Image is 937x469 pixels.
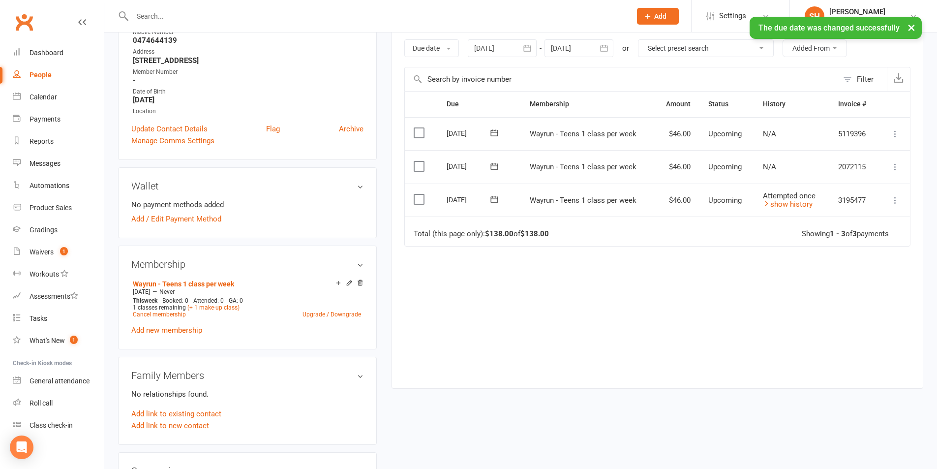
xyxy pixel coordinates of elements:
strong: $138.00 [520,229,549,238]
div: General attendance [30,377,90,385]
td: 3195477 [829,184,878,217]
span: 1 classes remaining [133,304,186,311]
button: × [903,17,920,38]
a: Workouts [13,263,104,285]
h3: Family Members [131,370,363,381]
a: Payments [13,108,104,130]
span: 1 [60,247,68,255]
a: Waivers 1 [13,241,104,263]
span: Add [654,12,666,20]
a: Update Contact Details [131,123,208,135]
span: 1 [70,336,78,344]
div: or [622,42,629,54]
h3: Membership [131,259,363,270]
a: Product Sales [13,197,104,219]
a: Gradings [13,219,104,241]
span: Attended: 0 [193,297,224,304]
a: Manage Comms Settings [131,135,214,147]
th: Due [438,92,521,117]
div: Payments [30,115,60,123]
div: Date of Birth [133,87,363,96]
a: Add link to new contact [131,420,209,432]
a: Wayrun - Teens 1 class per week [133,280,234,288]
a: (+ 1 make-up class) [187,304,240,311]
a: Messages [13,153,104,175]
span: Wayrun - Teens 1 class per week [530,129,636,138]
div: Showing of payments [802,230,889,238]
a: Clubworx [12,10,36,34]
p: No relationships found. [131,388,363,400]
span: Attempted once [763,191,816,200]
a: Add link to existing contact [131,408,221,420]
div: [PERSON_NAME] [829,7,885,16]
div: [DATE] [447,158,492,174]
li: No payment methods added [131,199,363,211]
a: People [13,64,104,86]
button: Due date [404,39,459,57]
div: Member Number [133,67,363,77]
a: Archive [339,123,363,135]
input: Search by invoice number [405,67,838,91]
a: Add new membership [131,326,202,335]
a: Dashboard [13,42,104,64]
a: General attendance kiosk mode [13,370,104,392]
div: Automations [30,182,69,189]
td: 5119396 [829,117,878,151]
div: Dashboard [30,49,63,57]
strong: 3 [852,229,857,238]
span: Wayrun - Teens 1 class per week [530,162,636,171]
div: Address [133,47,363,57]
span: Upcoming [708,196,742,205]
a: Add / Edit Payment Method [131,213,221,225]
span: Upcoming [708,162,742,171]
div: week [130,297,160,304]
a: Cancel membership [133,311,186,318]
div: Total (this page only): of [414,230,549,238]
a: Tasks [13,308,104,330]
div: The due date was changed successfully [750,17,922,39]
div: Messages [30,159,60,167]
div: Filter [857,73,874,85]
span: Upcoming [708,129,742,138]
th: Amount [654,92,699,117]
span: Wayrun - Teens 1 class per week [530,196,636,205]
a: show history [763,200,813,209]
strong: 1 - 3 [830,229,846,238]
a: Upgrade / Downgrade [302,311,361,318]
span: [DATE] [133,288,150,295]
span: This [133,297,144,304]
div: [DATE] [447,125,492,141]
strong: - [133,76,363,85]
div: Tasks [30,314,47,322]
a: Reports [13,130,104,153]
h3: Wallet [131,181,363,191]
a: Assessments [13,285,104,308]
strong: $138.00 [485,229,514,238]
div: SH [805,6,824,26]
th: Membership [521,92,654,117]
a: What's New1 [13,330,104,352]
span: Booked: 0 [162,297,188,304]
a: Automations [13,175,104,197]
div: Class check-in [30,421,73,429]
div: Product Sales [30,204,72,212]
th: Status [699,92,754,117]
a: Roll call [13,392,104,414]
div: Workouts [30,270,59,278]
div: Open Intercom Messenger [10,436,33,459]
span: Never [159,288,175,295]
td: $46.00 [654,150,699,184]
span: GA: 0 [229,297,243,304]
div: Location [133,107,363,116]
div: — [130,288,363,296]
div: What's New [30,337,65,344]
th: History [754,92,829,117]
div: Reports [30,137,54,145]
span: Settings [719,5,746,27]
a: Class kiosk mode [13,414,104,437]
strong: [STREET_ADDRESS] [133,56,363,65]
div: Calendar [30,93,57,101]
button: Filter [838,67,887,91]
th: Invoice # [829,92,878,117]
button: Added From [783,39,847,57]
